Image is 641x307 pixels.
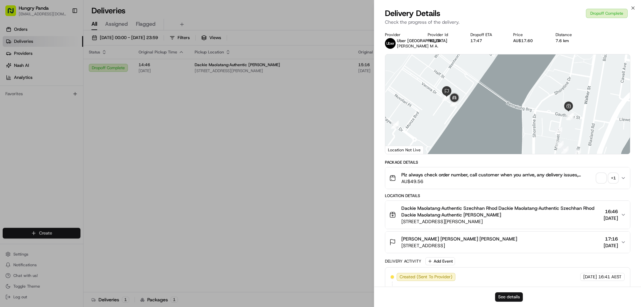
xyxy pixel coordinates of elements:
div: Distance [556,32,588,37]
div: Package Details [385,160,630,165]
span: AU$49.56 [401,178,594,185]
input: Clear [17,43,110,50]
button: Plz always check order number, call customer when you arrive, any delivery issues, Contact WhatsA... [385,167,630,189]
button: F662D [428,38,440,43]
button: +1 [597,173,618,183]
button: Dackie Maolatang·Authentic Szechhan Rhod Dackie Maolatang·Authentic Szechhan Rhod Dackie Maolatan... [385,201,630,229]
span: Dackie Maolatang·Authentic Szechhan Rhod Dackie Maolatang·Authentic Szechhan Rhod Dackie Maolatan... [401,205,601,218]
div: Provider [385,32,417,37]
a: 💻API Documentation [54,147,110,159]
span: • [55,122,58,127]
img: 1736555255976-a54dd68f-1ca7-489b-9aae-adbdc363a1c4 [13,122,19,127]
span: API Documentation [63,149,107,156]
div: Past conversations [7,87,43,92]
div: Delivery Activity [385,259,421,264]
img: 1736555255976-a54dd68f-1ca7-489b-9aae-adbdc363a1c4 [7,64,19,76]
div: Provider Id [428,32,460,37]
p: Check the progress of the delivery. [385,19,630,25]
span: [STREET_ADDRESS][PERSON_NAME] [401,218,601,225]
span: • [22,104,24,109]
span: [PERSON_NAME] M A. [397,43,438,49]
div: Price [513,32,545,37]
span: [DATE] [604,215,618,221]
a: Powered byPylon [47,165,81,171]
div: Location Details [385,193,630,198]
span: [DATE] [583,274,597,280]
img: uber-new-logo.jpeg [385,38,396,49]
span: Knowledge Base [13,149,51,156]
div: Location Not Live [385,146,424,154]
p: Welcome 👋 [7,27,122,37]
span: Created (Sent To Provider) [400,274,452,280]
div: 27 [392,121,399,128]
span: Delivery Details [385,8,440,19]
div: 17 [555,127,562,135]
span: 8月15日 [26,104,41,109]
button: See all [103,86,122,94]
span: [DATE] [604,242,618,249]
span: [STREET_ADDRESS] [401,242,517,249]
div: 7.6 km [556,38,588,43]
div: We're available if you need us! [30,70,92,76]
div: Dropoff ETA [470,32,502,37]
div: 28 [391,122,398,129]
div: + 1 [609,173,618,183]
div: Start new chat [30,64,110,70]
button: See details [495,292,523,302]
span: Plz always check order number, call customer when you arrive, any delivery issues, Contact WhatsA... [401,171,594,178]
span: 16:46 [604,208,618,215]
button: [PERSON_NAME] [PERSON_NAME] [PERSON_NAME][STREET_ADDRESS]17:16[DATE] [385,232,630,253]
div: 17:47 [470,38,502,43]
div: 💻 [56,150,62,155]
span: Uber [GEOGRAPHIC_DATA] [397,38,447,43]
div: 18 [561,146,569,154]
a: 📗Knowledge Base [4,147,54,159]
button: Add Event [425,257,455,265]
div: AU$17.60 [513,38,545,43]
span: Pylon [66,166,81,171]
div: 19 [556,141,564,148]
span: [PERSON_NAME] [21,122,54,127]
span: 16:41 AEST [598,274,622,280]
img: 1727276513143-84d647e1-66c0-4f92-a045-3c9f9f5dfd92 [14,64,26,76]
span: 17:16 [604,236,618,242]
img: Nash [7,7,20,20]
button: Start new chat [114,66,122,74]
img: Asif Zaman Khan [7,115,17,126]
div: 16 [566,113,573,120]
div: 15 [567,113,574,120]
span: 8月7日 [59,122,72,127]
span: [PERSON_NAME] [PERSON_NAME] [PERSON_NAME] [401,236,517,242]
div: 30 [442,94,449,101]
div: 14 [574,149,581,156]
div: 📗 [7,150,12,155]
